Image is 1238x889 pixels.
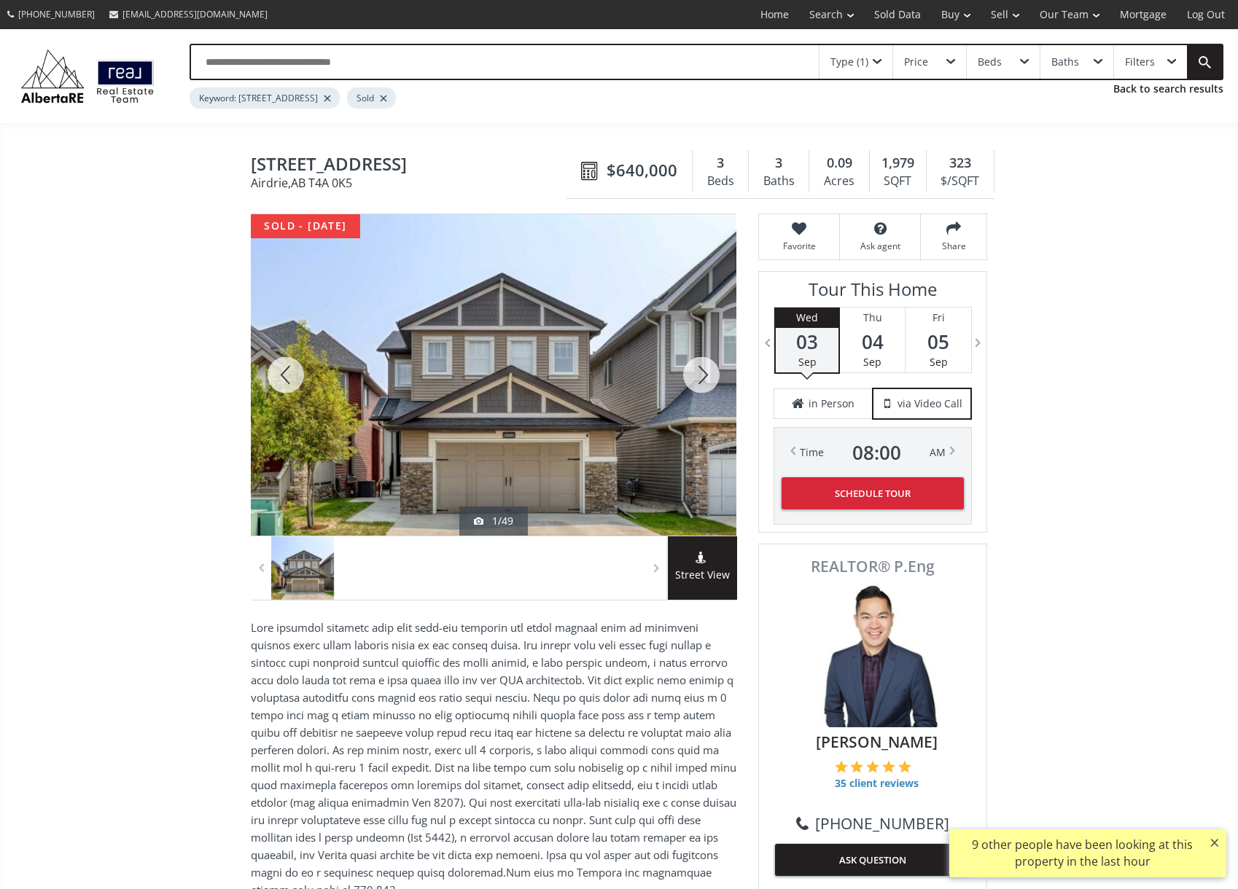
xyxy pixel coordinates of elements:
div: Price [904,57,928,67]
img: 4 of 5 stars [882,760,895,773]
div: 9 other people have been looking at this property in the last hour [957,837,1208,870]
div: Wed [776,308,838,328]
a: [PHONE_NUMBER] [796,812,949,834]
span: Street View [668,567,737,584]
button: × [1203,829,1226,855]
div: 323 [934,154,986,173]
div: 3 [756,154,801,173]
div: Time AM [800,442,946,463]
div: Sold [347,87,396,109]
div: Type (1) [830,57,868,67]
span: $640,000 [607,159,677,181]
span: 296 Kingston Way SE [251,154,574,177]
span: 03 [776,332,838,352]
span: 05 [906,332,971,352]
a: Back to search results [1113,82,1223,96]
button: Schedule Tour [782,477,964,509]
img: Photo of Colin Woo [800,581,946,727]
h3: Tour This Home [774,279,972,307]
img: 1 of 5 stars [835,760,848,773]
div: Thu [840,308,905,328]
span: Sep [930,355,948,369]
img: Logo [15,46,160,107]
img: 2 of 5 stars [850,760,863,773]
span: [PHONE_NUMBER] [18,8,95,20]
div: Fri [906,308,971,328]
span: via Video Call [898,396,962,411]
div: Filters [1125,57,1155,67]
span: REALTOR® P.Eng [775,559,970,574]
span: 08 : 00 [852,442,901,463]
span: 1,979 [881,154,914,173]
div: sold - [DATE] [251,214,360,238]
img: 3 of 5 stars [866,760,879,773]
span: in Person [809,396,854,411]
span: Ask agent [847,240,913,252]
div: SQFT [877,171,919,192]
span: Sep [798,355,817,369]
a: [EMAIL_ADDRESS][DOMAIN_NAME] [102,1,275,28]
button: ASK QUESTION [775,844,970,876]
span: 35 client reviews [835,776,919,791]
span: Airdrie , AB T4A 0K5 [251,177,574,189]
div: $/SQFT [934,171,986,192]
span: [EMAIL_ADDRESS][DOMAIN_NAME] [122,8,268,20]
div: 0.09 [817,154,861,173]
div: Baths [1051,57,1079,67]
span: Sep [863,355,881,369]
span: 04 [840,332,905,352]
img: 5 of 5 stars [898,760,911,773]
div: Beds [700,171,741,192]
span: Favorite [766,240,832,252]
div: 3 [700,154,741,173]
span: [PERSON_NAME] [782,731,970,753]
span: Share [928,240,979,252]
div: 296 Kingston Way SE Airdrie, AB T4A 0K5 - Photo 1 of 1 [251,214,736,536]
div: 1/49 [474,514,513,528]
div: Acres [817,171,861,192]
div: Keyword: [STREET_ADDRESS] [190,87,340,109]
div: Beds [978,57,1002,67]
div: Baths [756,171,801,192]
